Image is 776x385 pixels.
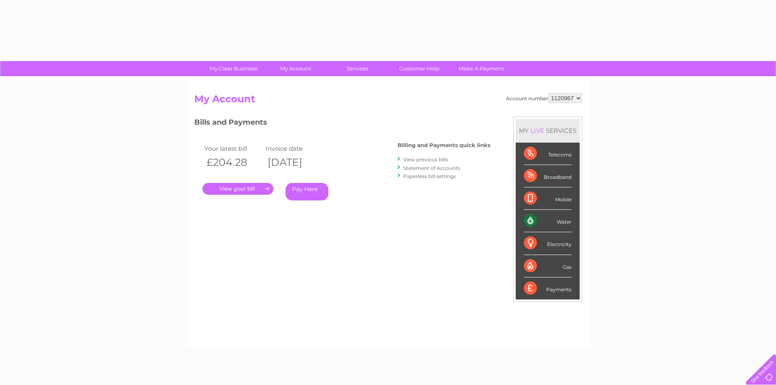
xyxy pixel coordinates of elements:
a: Pay Here [286,183,328,200]
div: Payments [524,277,572,299]
div: Gas [524,255,572,277]
td: Invoice date [264,143,325,154]
a: Services [324,61,391,76]
div: Telecoms [524,143,572,165]
a: My Account [262,61,329,76]
h4: Billing and Payments quick links [398,142,490,148]
th: [DATE] [264,154,325,171]
th: £204.28 [202,154,264,171]
div: Mobile [524,187,572,210]
a: Make A Payment [448,61,515,76]
a: Customer Help [386,61,453,76]
h3: Bills and Payments [194,117,490,131]
h2: My Account [194,93,582,109]
td: Your latest bill [202,143,264,154]
a: Paperless bill settings [403,173,456,179]
div: Water [524,210,572,232]
div: MY SERVICES [516,119,580,142]
div: Electricity [524,232,572,255]
div: Broadband [524,165,572,187]
div: LIVE [529,127,546,134]
a: . [202,183,273,195]
div: Account number [506,93,582,103]
a: View previous bills [403,156,448,163]
a: My Clear Business [200,61,267,76]
a: Statement of Accounts [403,165,460,171]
